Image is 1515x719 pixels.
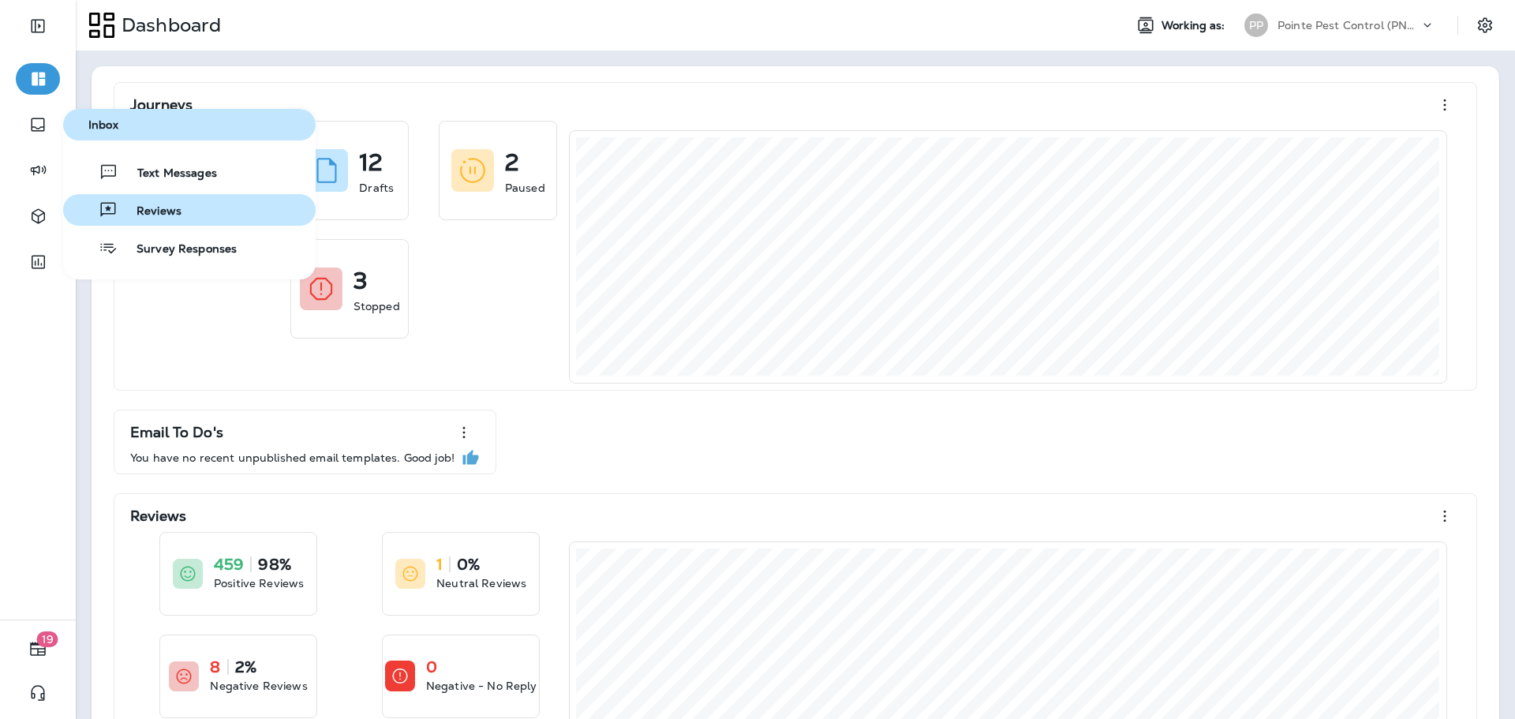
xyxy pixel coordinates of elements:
p: Pointe Pest Control (PNW) [1277,19,1420,32]
p: 1 [436,556,443,572]
p: Paused [505,180,545,196]
p: Neutral Reviews [436,575,526,591]
span: Inbox [69,118,309,132]
p: You have no recent unpublished email templates. Good job! [130,451,454,464]
p: Email To Do's [130,425,223,440]
p: Drafts [359,180,394,196]
p: 8 [210,659,220,675]
p: 0% [457,556,480,572]
p: 98% [258,556,290,572]
span: Working as: [1161,19,1229,32]
p: Journeys [130,97,193,113]
div: PP [1244,13,1268,37]
button: Settings [1471,11,1499,39]
span: Text Messages [118,167,217,182]
p: Reviews [130,508,186,524]
p: 3 [353,273,368,289]
button: Expand Sidebar [16,10,60,42]
p: 2% [235,659,256,675]
p: 459 [214,556,244,572]
span: Reviews [118,204,181,219]
button: Survey Responses [63,232,316,264]
p: Negative Reviews [210,678,307,694]
button: Reviews [63,194,316,226]
span: Survey Responses [118,242,237,257]
p: Positive Reviews [214,575,304,591]
span: 19 [37,631,58,647]
button: Text Messages [63,156,316,188]
p: 0 [426,659,437,675]
p: Negative - No Reply [426,678,537,694]
button: Inbox [63,109,316,140]
p: Dashboard [115,13,221,37]
p: 2 [505,155,519,170]
p: 12 [359,155,383,170]
p: Stopped [353,298,400,314]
